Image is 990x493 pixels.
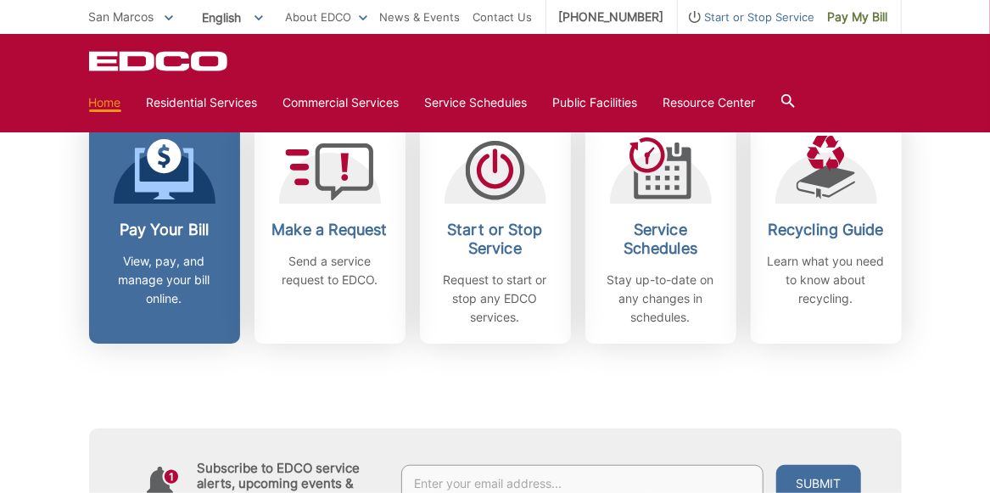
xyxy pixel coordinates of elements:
[190,3,276,31] span: English
[763,252,889,308] p: Learn what you need to know about recycling.
[89,119,240,344] a: Pay Your Bill View, pay, and manage your bill online.
[89,9,154,24] span: San Marcos
[433,271,558,327] p: Request to start or stop any EDCO services.
[473,8,533,26] a: Contact Us
[433,221,558,258] h2: Start or Stop Service
[828,8,888,26] span: Pay My Bill
[585,119,736,344] a: Service Schedules Stay up-to-date on any changes in schedules.
[763,221,889,239] h2: Recycling Guide
[267,221,393,239] h2: Make a Request
[102,252,227,308] p: View, pay, and manage your bill online.
[380,8,461,26] a: News & Events
[751,119,902,344] a: Recycling Guide Learn what you need to know about recycling.
[102,221,227,239] h2: Pay Your Bill
[267,252,393,289] p: Send a service request to EDCO.
[89,51,230,71] a: EDCD logo. Return to the homepage.
[663,93,756,112] a: Resource Center
[598,271,724,327] p: Stay up-to-date on any changes in schedules.
[147,93,258,112] a: Residential Services
[425,93,528,112] a: Service Schedules
[254,119,406,344] a: Make a Request Send a service request to EDCO.
[283,93,400,112] a: Commercial Services
[598,221,724,258] h2: Service Schedules
[89,93,121,112] a: Home
[553,93,638,112] a: Public Facilities
[286,8,367,26] a: About EDCO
